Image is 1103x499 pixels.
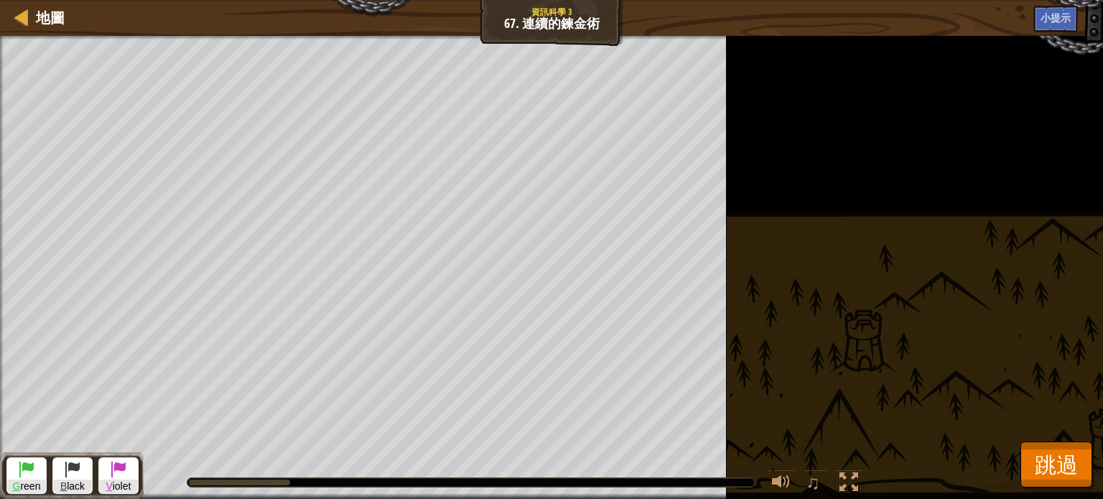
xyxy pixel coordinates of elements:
[29,8,65,27] a: 地圖
[13,480,21,492] span: G
[803,470,827,499] button: ♫
[1020,442,1092,488] button: 跳過
[106,480,113,492] span: V
[36,8,65,27] span: 地圖
[834,470,863,499] button: 切換全螢幕
[99,480,138,493] span: iolet
[98,457,139,494] button: Violet
[60,480,67,492] span: B
[53,480,92,493] span: lack
[7,480,46,493] span: reen
[806,472,820,493] span: ♫
[6,457,47,494] button: Green
[52,457,93,494] button: Black
[1041,11,1071,24] span: 小提示
[767,470,796,499] button: 調整音量
[1035,449,1078,479] span: 跳過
